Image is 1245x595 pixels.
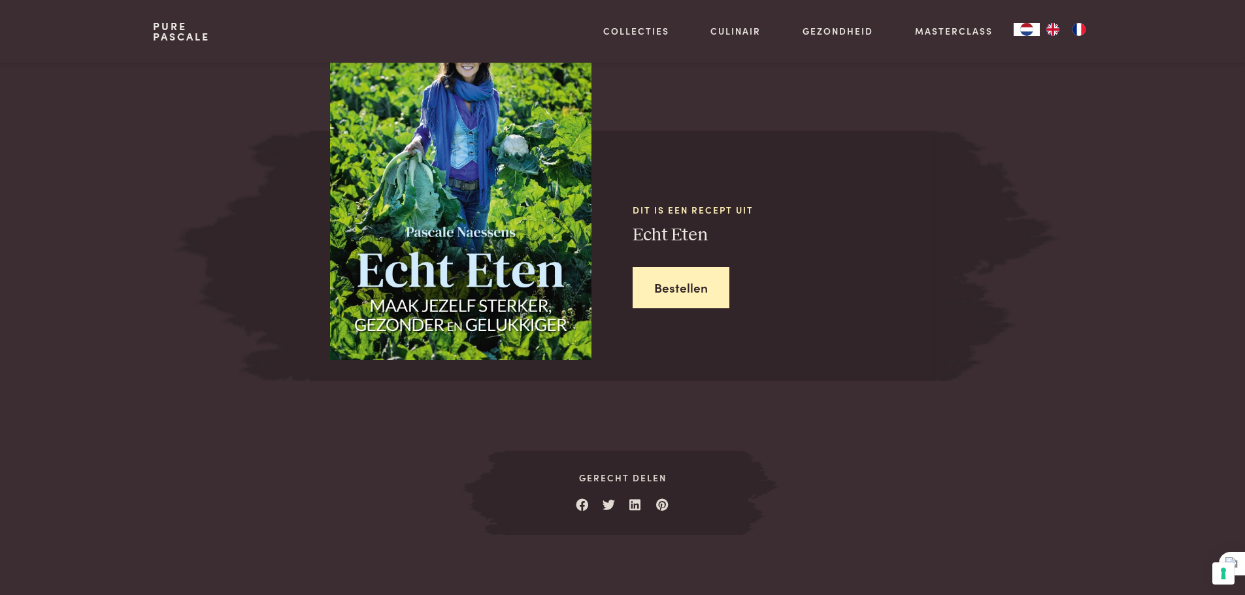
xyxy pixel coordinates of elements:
a: Masterclass [915,24,993,38]
a: Bestellen [633,267,729,308]
a: Culinair [710,24,761,38]
a: PurePascale [153,21,210,42]
h3: Echt Eten [633,224,935,247]
a: Collecties [603,24,669,38]
span: Gerecht delen [505,471,740,485]
span: Dit is een recept uit [633,203,935,217]
aside: Language selected: Nederlands [1014,23,1092,36]
ul: Language list [1040,23,1092,36]
button: Uw voorkeuren voor toestemming voor trackingtechnologieën [1212,562,1235,585]
a: EN [1040,23,1066,36]
a: FR [1066,23,1092,36]
a: Gezondheid [803,24,873,38]
div: Language [1014,23,1040,36]
a: NL [1014,23,1040,36]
